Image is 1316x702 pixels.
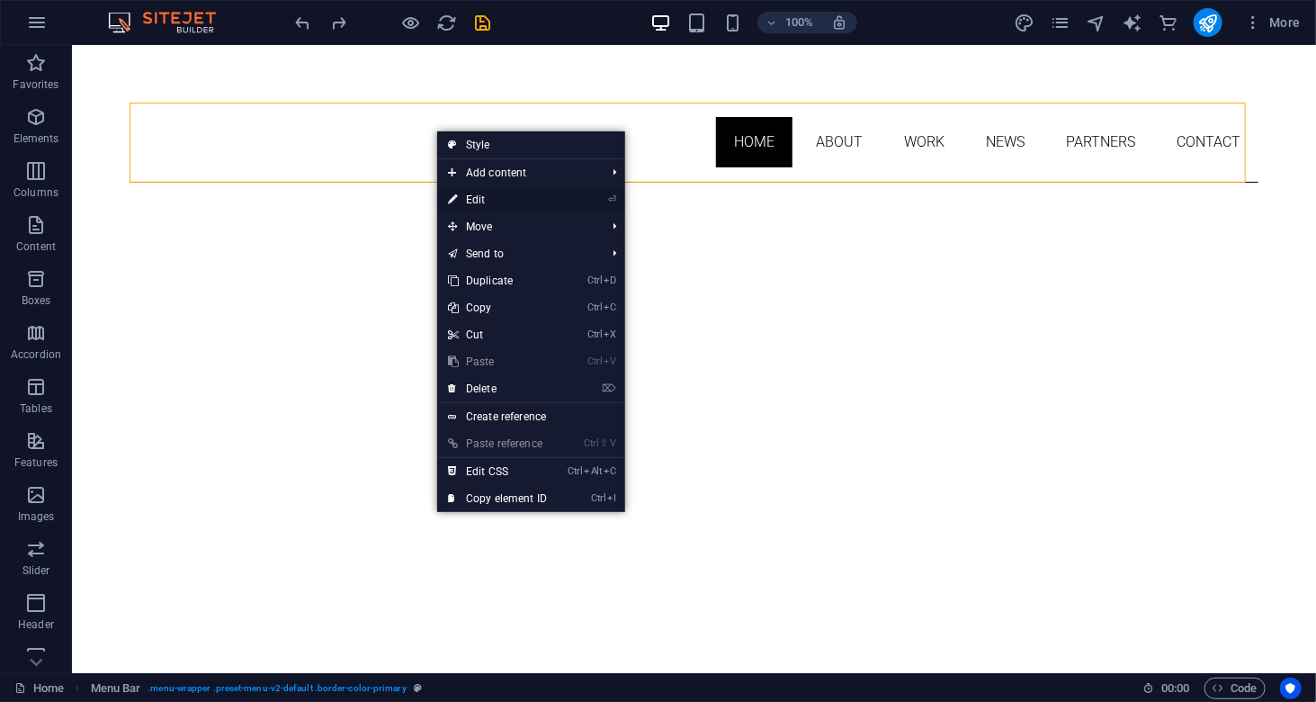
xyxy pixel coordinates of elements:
p: Favorites [13,77,58,92]
button: commerce [1158,12,1179,33]
h6: 100% [784,12,813,33]
i: Ctrl [591,492,605,504]
i: Ctrl [587,328,602,340]
i: ⏎ [608,193,616,205]
h6: Session time [1142,678,1190,699]
button: reload [436,12,458,33]
i: Navigator [1086,13,1106,33]
button: Usercentrics [1280,678,1302,699]
button: design [1014,12,1035,33]
a: CtrlICopy element ID [437,485,558,512]
i: Pages (Ctrl+Alt+S) [1050,13,1070,33]
span: : [1174,681,1177,695]
a: CtrlVPaste [437,348,558,375]
button: text_generator [1122,12,1143,33]
span: Move [437,213,598,240]
i: Design (Ctrl+Alt+Y) [1014,13,1034,33]
button: publish [1194,8,1222,37]
p: Columns [13,185,58,200]
i: I [607,492,616,504]
p: Images [18,509,55,524]
i: Undo: Delete elements (Ctrl+Z) [293,13,314,33]
i: X [604,328,616,340]
i: Commerce [1158,13,1178,33]
p: Features [14,455,58,470]
a: ⌦Delete [437,375,558,402]
nav: breadcrumb [91,678,422,699]
i: On resize automatically adjust zoom level to fit chosen device. [831,14,847,31]
span: 00 00 [1161,678,1189,699]
a: CtrlAltCEdit CSS [437,458,558,485]
button: pages [1050,12,1071,33]
p: Content [16,239,56,254]
button: 100% [757,12,821,33]
i: Ctrl [568,465,583,477]
span: Click to select. Double-click to edit [91,678,141,699]
p: Accordion [11,347,61,362]
img: Editor Logo [103,12,238,33]
a: Ctrl⇧VPaste reference [437,430,558,457]
i: Publish [1197,13,1218,33]
i: ⇧ [601,437,609,449]
a: CtrlCCopy [437,294,558,321]
a: ⏎Edit [437,186,558,213]
a: CtrlDDuplicate [437,267,558,294]
i: C [604,301,616,313]
i: Ctrl [587,355,602,367]
span: More [1244,13,1301,31]
i: Ctrl [587,274,602,286]
button: More [1237,8,1308,37]
span: . menu-wrapper .preset-menu-v2-default .border-color-primary [148,678,406,699]
button: Click here to leave preview mode and continue editing [400,12,422,33]
i: This element is a customizable preset [414,683,422,693]
i: V [611,437,616,449]
p: Slider [22,563,50,578]
i: Save (Ctrl+S) [473,13,494,33]
a: Click to cancel selection. Double-click to open Pages [14,678,64,699]
i: AI Writer [1122,13,1142,33]
i: D [604,274,616,286]
i: V [604,355,616,367]
a: CtrlXCut [437,321,558,348]
a: Send to [437,240,598,267]
i: Alt [584,465,602,477]
button: Code [1204,678,1266,699]
button: undo [292,12,314,33]
span: Code [1213,678,1258,699]
i: Ctrl [585,437,599,449]
button: save [472,12,494,33]
button: navigator [1086,12,1107,33]
i: Ctrl [587,301,602,313]
p: Header [18,617,54,632]
i: C [604,465,616,477]
p: Elements [13,131,59,146]
i: Redo: Delete elements (Ctrl+Y, ⌘+Y) [329,13,350,33]
a: Create reference [437,403,625,430]
span: Add content [437,159,598,186]
i: ⌦ [602,382,616,394]
a: Style [437,131,625,158]
i: Reload page [437,13,458,33]
p: Boxes [22,293,51,308]
p: Tables [20,401,52,416]
button: redo [328,12,350,33]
